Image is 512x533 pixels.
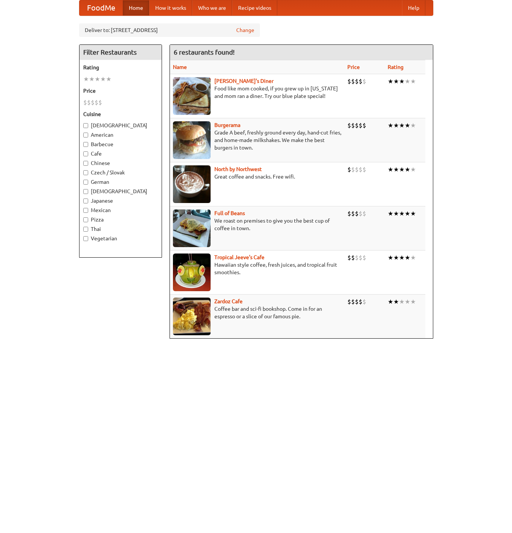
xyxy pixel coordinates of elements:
[89,75,95,83] li: ★
[359,121,362,130] li: $
[173,173,341,180] p: Great coffee and snacks. Free wifi.
[405,298,410,306] li: ★
[173,129,341,151] p: Grade A beef, freshly ground every day, hand-cut fries, and home-made milkshakes. We make the bes...
[351,121,355,130] li: $
[83,188,158,195] label: [DEMOGRAPHIC_DATA]
[192,0,232,15] a: Who we are
[83,87,158,95] h5: Price
[359,77,362,86] li: $
[95,75,100,83] li: ★
[405,121,410,130] li: ★
[173,254,211,291] img: jeeves.jpg
[173,85,341,100] p: Food like mom cooked, if you grew up in [US_STATE] and mom ran a diner. Try our blue plate special!
[388,209,393,218] li: ★
[347,298,351,306] li: $
[214,78,274,84] a: [PERSON_NAME]'s Diner
[214,254,264,260] a: Tropical Jeeve's Cafe
[173,261,341,276] p: Hawaiian style coffee, fresh juices, and tropical fruit smoothies.
[359,254,362,262] li: $
[83,225,158,233] label: Thai
[347,254,351,262] li: $
[98,98,102,107] li: $
[173,217,341,232] p: We roast on premises to give you the best cup of coffee in town.
[83,159,158,167] label: Chinese
[83,178,158,186] label: German
[399,121,405,130] li: ★
[362,121,366,130] li: $
[173,305,341,320] p: Coffee bar and sci-fi bookshop. Come in for an espresso or a slice of our famous pie.
[351,298,355,306] li: $
[173,64,187,70] a: Name
[351,209,355,218] li: $
[347,121,351,130] li: $
[83,199,88,203] input: Japanese
[347,165,351,174] li: $
[388,121,393,130] li: ★
[214,122,240,128] b: Burgerama
[393,165,399,174] li: ★
[405,165,410,174] li: ★
[106,75,112,83] li: ★
[355,254,359,262] li: $
[393,254,399,262] li: ★
[388,298,393,306] li: ★
[173,209,211,247] img: beans.jpg
[388,165,393,174] li: ★
[83,75,89,83] li: ★
[79,0,123,15] a: FoodMe
[399,77,405,86] li: ★
[347,209,351,218] li: $
[405,254,410,262] li: ★
[83,131,158,139] label: American
[351,254,355,262] li: $
[214,298,243,304] a: Zardoz Cafe
[410,298,416,306] li: ★
[347,77,351,86] li: $
[83,142,88,147] input: Barbecue
[83,98,87,107] li: $
[91,98,95,107] li: $
[83,189,88,194] input: [DEMOGRAPHIC_DATA]
[83,216,158,223] label: Pizza
[399,254,405,262] li: ★
[393,209,399,218] li: ★
[355,121,359,130] li: $
[173,165,211,203] img: north.jpg
[232,0,277,15] a: Recipe videos
[393,77,399,86] li: ★
[359,298,362,306] li: $
[410,77,416,86] li: ★
[83,122,158,129] label: [DEMOGRAPHIC_DATA]
[236,26,254,34] a: Change
[362,165,366,174] li: $
[410,209,416,218] li: ★
[393,298,399,306] li: ★
[83,64,158,71] h5: Rating
[388,254,393,262] li: ★
[95,98,98,107] li: $
[83,217,88,222] input: Pizza
[362,254,366,262] li: $
[173,298,211,335] img: zardoz.jpg
[83,227,88,232] input: Thai
[83,208,88,213] input: Mexican
[410,121,416,130] li: ★
[83,206,158,214] label: Mexican
[355,298,359,306] li: $
[214,166,262,172] b: North by Northwest
[405,77,410,86] li: ★
[174,49,235,56] ng-pluralize: 6 restaurants found!
[83,133,88,137] input: American
[388,77,393,86] li: ★
[359,209,362,218] li: $
[355,165,359,174] li: $
[351,77,355,86] li: $
[355,209,359,218] li: $
[83,169,158,176] label: Czech / Slovak
[399,209,405,218] li: ★
[173,121,211,159] img: burgerama.jpg
[362,209,366,218] li: $
[123,0,149,15] a: Home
